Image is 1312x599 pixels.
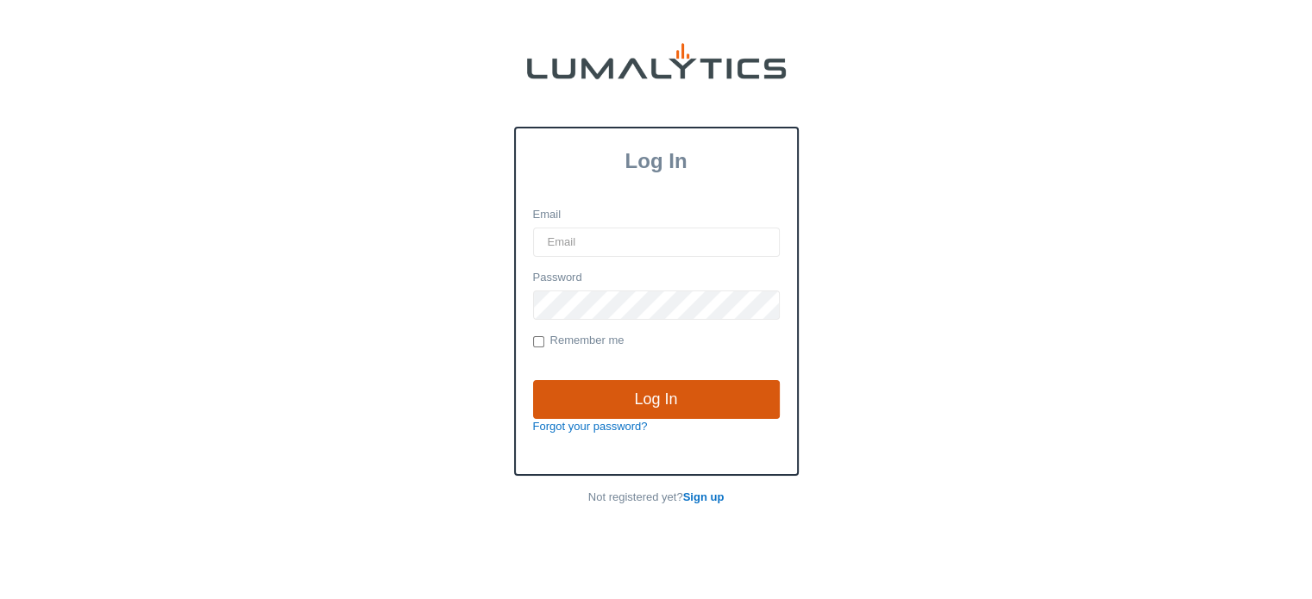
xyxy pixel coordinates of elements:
img: lumalytics-black-e9b537c871f77d9ce8d3a6940f85695cd68c596e3f819dc492052d1098752254.png [527,43,786,79]
label: Password [533,270,582,286]
input: Remember me [533,336,544,347]
a: Forgot your password? [533,420,648,433]
label: Email [533,207,562,223]
input: Email [533,228,780,257]
p: Not registered yet? [514,490,799,506]
a: Sign up [683,490,725,503]
input: Log In [533,380,780,420]
label: Remember me [533,333,625,350]
h3: Log In [516,149,797,173]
